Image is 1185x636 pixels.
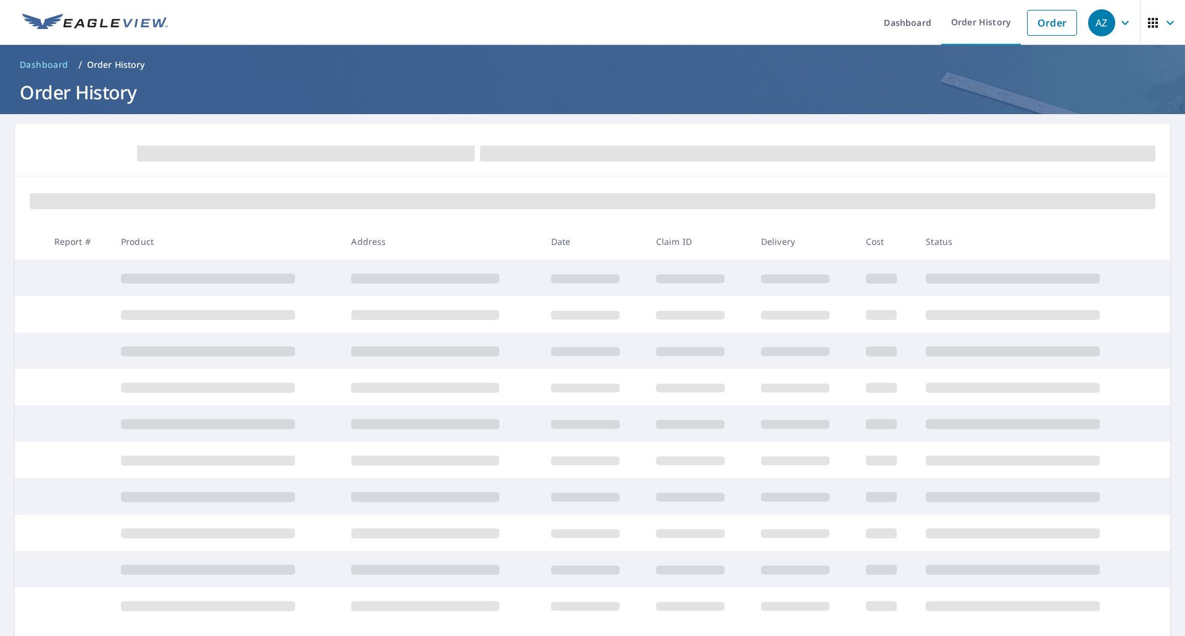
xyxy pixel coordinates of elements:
[15,55,73,75] a: Dashboard
[15,80,1170,105] h1: Order History
[856,223,917,260] th: Cost
[916,223,1147,260] th: Status
[87,59,145,71] p: Order History
[646,223,751,260] th: Claim ID
[78,57,82,72] li: /
[20,59,69,71] span: Dashboard
[44,223,111,260] th: Report #
[1088,9,1115,36] div: AZ
[341,223,541,260] th: Address
[541,223,646,260] th: Date
[15,55,1170,75] nav: breadcrumb
[751,223,856,260] th: Delivery
[111,223,341,260] th: Product
[1027,10,1077,36] a: Order
[22,14,168,32] img: EV Logo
